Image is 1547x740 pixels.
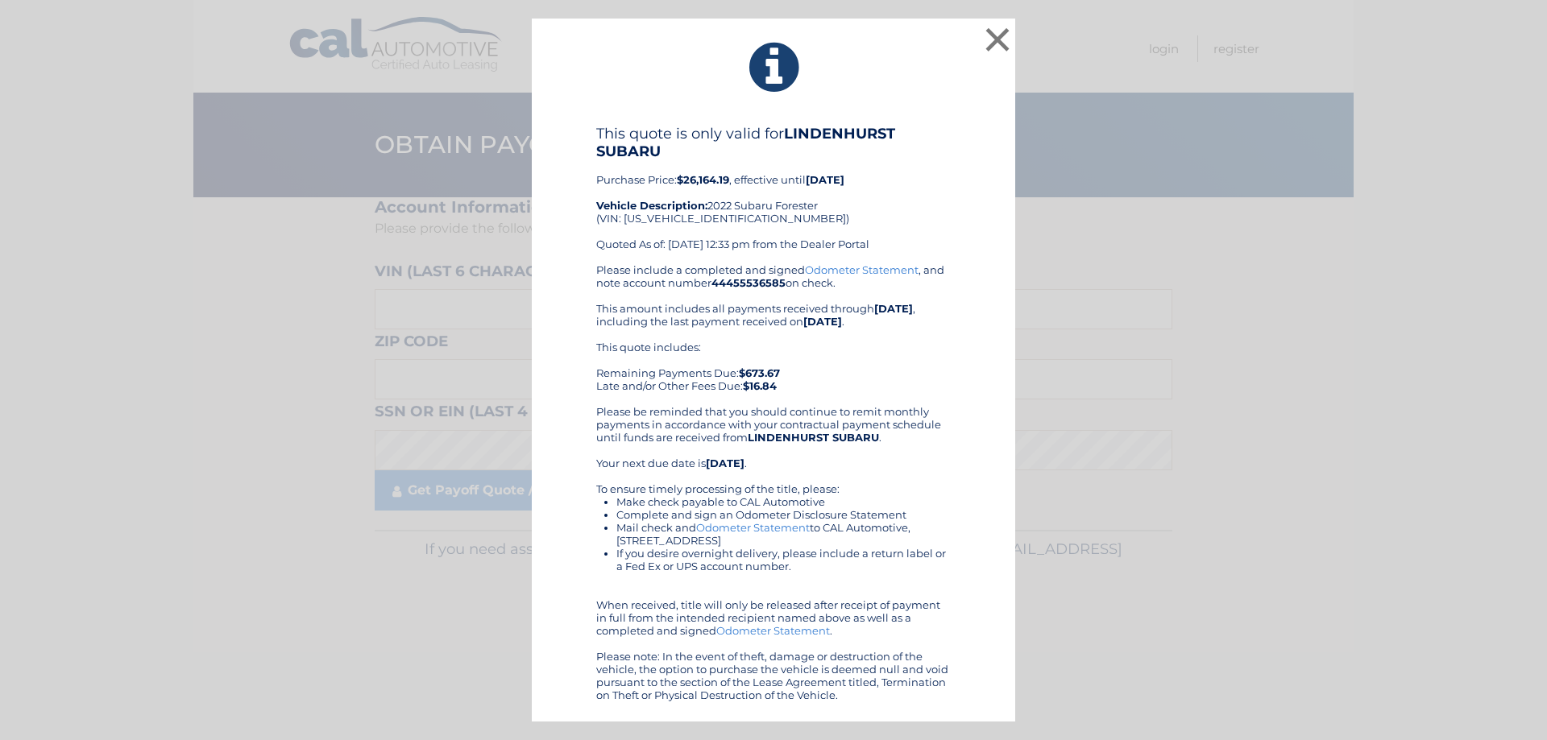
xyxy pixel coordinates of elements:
[616,521,951,547] li: Mail check and to CAL Automotive, [STREET_ADDRESS]
[743,379,777,392] b: $16.84
[596,125,951,160] h4: This quote is only valid for
[706,457,744,469] b: [DATE]
[805,263,919,276] a: Odometer Statement
[596,125,895,160] b: LINDENHURST SUBARU
[596,341,951,392] div: This quote includes: Remaining Payments Due: Late and/or Other Fees Due:
[981,23,1014,56] button: ×
[677,173,729,186] b: $26,164.19
[739,366,780,379] b: $673.67
[711,276,786,289] b: 44455536585
[696,521,810,534] a: Odometer Statement
[596,199,707,212] strong: Vehicle Description:
[616,508,951,521] li: Complete and sign an Odometer Disclosure Statement
[616,495,951,508] li: Make check payable to CAL Automotive
[596,263,951,701] div: Please include a completed and signed , and note account number on check. This amount includes al...
[596,125,951,263] div: Purchase Price: , effective until 2022 Subaru Forester (VIN: [US_VEHICLE_IDENTIFICATION_NUMBER]) ...
[748,431,879,444] b: LINDENHURST SUBARU
[803,315,842,328] b: [DATE]
[716,624,830,637] a: Odometer Statement
[616,547,951,573] li: If you desire overnight delivery, please include a return label or a Fed Ex or UPS account number.
[874,302,913,315] b: [DATE]
[806,173,844,186] b: [DATE]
